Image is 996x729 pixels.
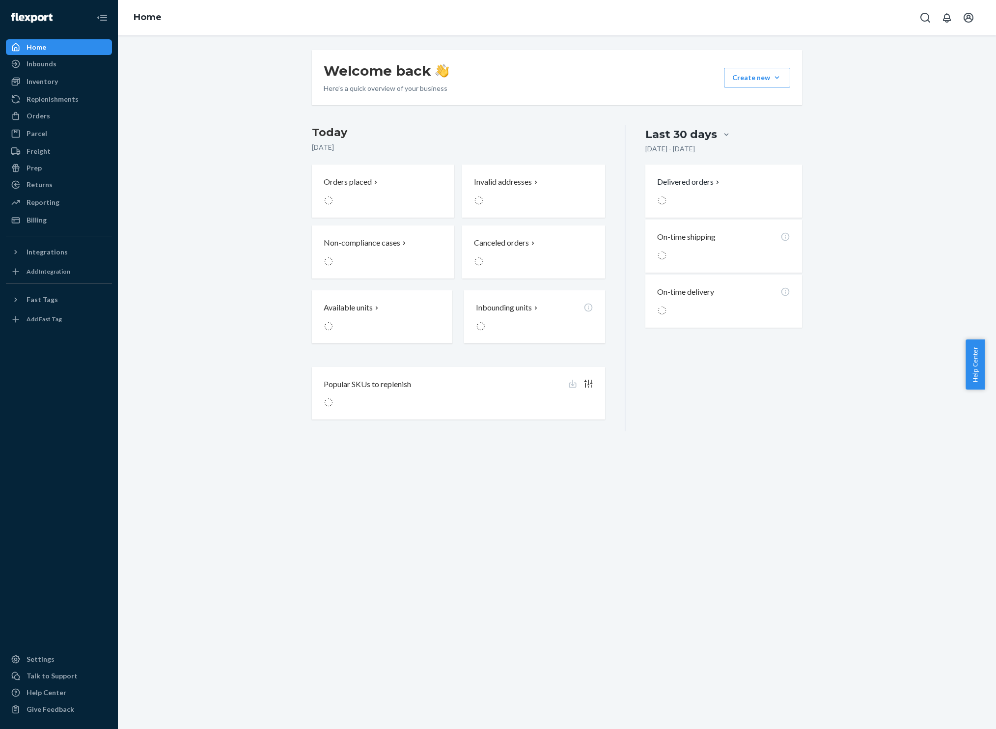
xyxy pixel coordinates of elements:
a: Freight [6,143,112,159]
p: Here’s a quick overview of your business [324,84,449,93]
a: Prep [6,160,112,176]
div: Inventory [27,77,58,86]
button: Available units [312,290,452,343]
a: Parcel [6,126,112,141]
div: Inbounds [27,59,56,69]
div: Reporting [27,197,59,207]
p: Canceled orders [474,237,529,249]
a: Replenishments [6,91,112,107]
div: Fast Tags [27,295,58,305]
div: Returns [27,180,53,190]
div: Prep [27,163,42,173]
div: Last 30 days [645,127,717,142]
a: Settings [6,651,112,667]
div: Home [27,42,46,52]
div: Add Fast Tag [27,315,62,323]
button: Inbounding units [464,290,605,343]
button: Create new [724,68,790,87]
button: Invalid addresses [462,165,605,218]
p: [DATE] - [DATE] [645,144,695,154]
div: Freight [27,146,51,156]
button: Fast Tags [6,292,112,308]
button: Close Navigation [92,8,112,28]
p: Inbounding units [476,302,532,313]
a: Inbounds [6,56,112,72]
button: Delivered orders [657,176,721,188]
p: [DATE] [312,142,605,152]
img: Flexport logo [11,13,53,23]
button: Non-compliance cases [312,225,454,279]
a: Add Fast Tag [6,311,112,327]
p: Non-compliance cases [324,237,400,249]
div: Talk to Support [27,671,78,681]
button: Give Feedback [6,701,112,717]
p: Available units [324,302,373,313]
a: Inventory [6,74,112,89]
div: Billing [27,215,47,225]
div: Settings [27,654,55,664]
a: Home [134,12,162,23]
p: On-time shipping [657,231,716,243]
p: Orders placed [324,176,372,188]
button: Open Search Box [915,8,935,28]
button: Integrations [6,244,112,260]
div: Give Feedback [27,704,74,714]
button: Open account menu [959,8,978,28]
a: Home [6,39,112,55]
a: Help Center [6,685,112,701]
div: Add Integration [27,267,70,276]
div: Replenishments [27,94,79,104]
a: Billing [6,212,112,228]
a: Reporting [6,195,112,210]
p: Popular SKUs to replenish [324,379,411,390]
div: Help Center [27,688,66,698]
a: Returns [6,177,112,193]
ol: breadcrumbs [126,3,169,32]
div: Parcel [27,129,47,139]
a: Orders [6,108,112,124]
button: Talk to Support [6,668,112,684]
p: Invalid addresses [474,176,532,188]
button: Open notifications [937,8,957,28]
a: Add Integration [6,264,112,280]
button: Orders placed [312,165,454,218]
button: Help Center [966,339,985,390]
p: On-time delivery [657,286,714,298]
div: Orders [27,111,50,121]
button: Canceled orders [462,225,605,279]
h1: Welcome back [324,62,449,80]
img: hand-wave emoji [435,64,449,78]
div: Integrations [27,247,68,257]
h3: Today [312,125,605,140]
